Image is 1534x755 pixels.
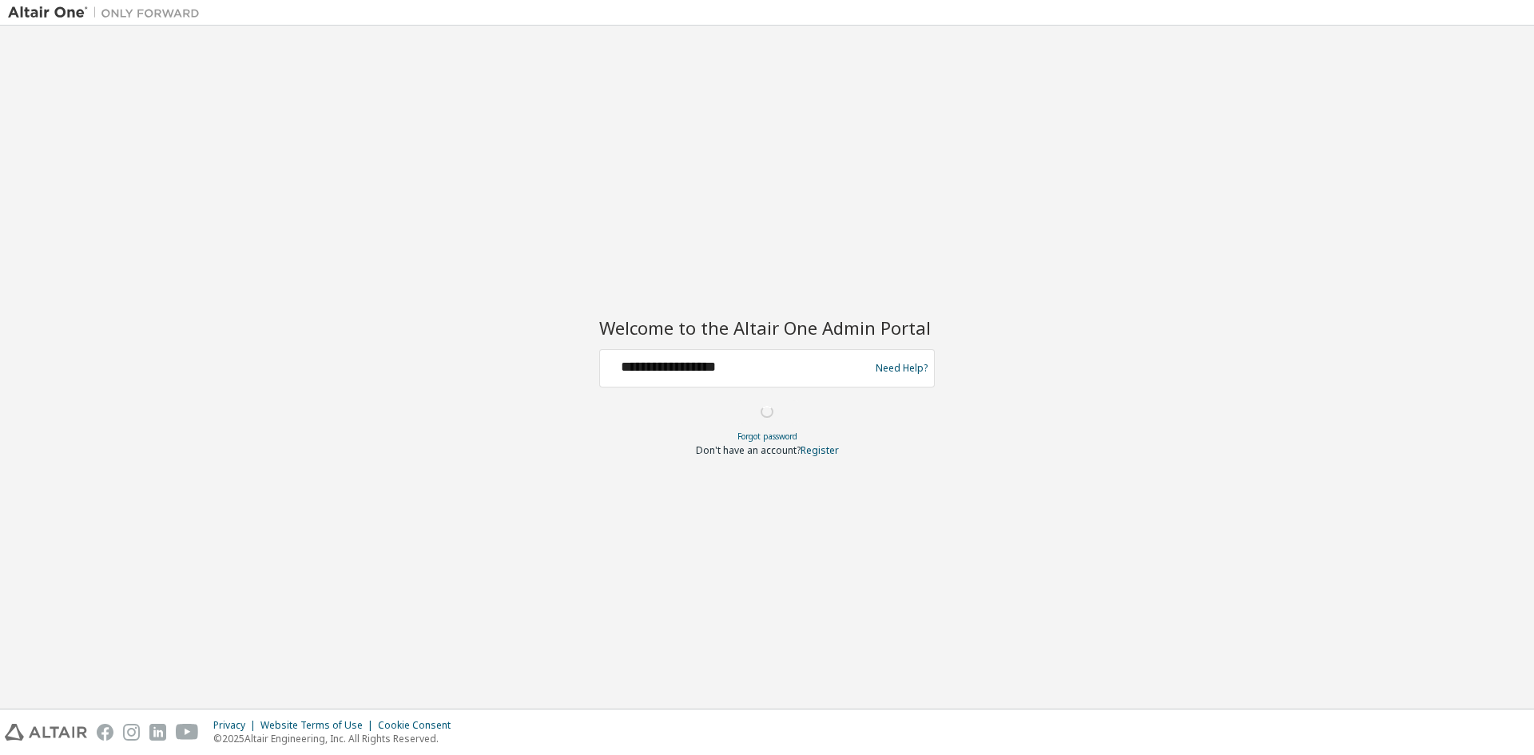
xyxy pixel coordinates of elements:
[123,724,140,741] img: instagram.svg
[8,5,208,21] img: Altair One
[213,732,460,745] p: © 2025 Altair Engineering, Inc. All Rights Reserved.
[378,719,460,732] div: Cookie Consent
[260,719,378,732] div: Website Terms of Use
[149,724,166,741] img: linkedin.svg
[801,443,839,457] a: Register
[97,724,113,741] img: facebook.svg
[176,724,199,741] img: youtube.svg
[5,724,87,741] img: altair_logo.svg
[737,431,797,442] a: Forgot password
[696,443,801,457] span: Don't have an account?
[599,316,935,339] h2: Welcome to the Altair One Admin Portal
[213,719,260,732] div: Privacy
